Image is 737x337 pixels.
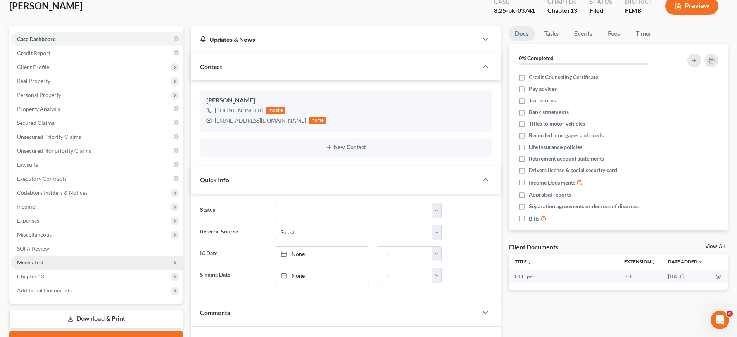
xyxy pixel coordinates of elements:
[215,107,263,114] div: [PHONE_NUMBER]
[17,36,56,42] span: Case Dashboard
[17,217,39,224] span: Expenses
[196,268,271,283] label: Signing Date
[11,242,183,256] a: SOFA Review
[196,225,271,240] label: Referral Source
[17,231,52,238] span: Miscellaneous
[200,63,222,70] span: Contact
[11,144,183,158] a: Unsecured Nonpriority Claims
[590,6,613,15] div: Filed
[529,155,604,162] span: Retirement account statements
[618,270,662,283] td: PDF
[529,97,556,104] span: Tax returns
[529,108,569,116] span: Bank statements
[17,64,49,70] span: Client Profile
[509,26,535,41] a: Docs
[529,73,598,81] span: Credit Counseling Certificate
[9,310,183,328] a: Download & Print
[275,247,369,261] a: None
[17,147,91,154] span: Unsecured Nonpriority Claims
[11,130,183,144] a: Unsecured Priority Claims
[17,133,81,140] span: Unsecured Priority Claims
[377,268,433,283] input: -- : --
[538,26,565,41] a: Tasks
[11,102,183,116] a: Property Analysis
[519,55,554,61] strong: 0% Completed
[377,247,433,261] input: -- : --
[11,46,183,60] a: Credit Report
[529,215,539,223] span: Bills
[529,120,585,128] span: Titles to motor vehicles
[196,246,271,262] label: IC Date
[17,175,67,182] span: Executory Contracts
[17,287,72,294] span: Additional Documents
[275,268,369,283] a: None
[568,26,599,41] a: Events
[705,244,725,249] a: View All
[651,260,656,264] i: unfold_more
[509,243,558,251] div: Client Documents
[200,35,468,43] div: Updates & News
[215,117,306,124] div: [EMAIL_ADDRESS][DOMAIN_NAME]
[200,309,230,316] span: Comments
[529,85,557,93] span: Pay advices
[17,203,35,210] span: Income
[17,92,61,98] span: Personal Property
[17,245,49,252] span: SOFA Review
[206,144,485,150] button: New Contact
[309,117,326,124] div: home
[494,6,535,15] div: 8:25-bk-03741
[529,202,639,210] span: Separation agreements or decrees of divorces
[662,270,709,283] td: [DATE]
[11,158,183,172] a: Lawsuits
[11,116,183,130] a: Secured Claims
[266,107,285,114] div: mobile
[529,191,571,199] span: Appraisal reports
[529,179,575,187] span: Income Documents
[196,203,271,218] label: Status
[17,161,38,168] span: Lawsuits
[509,270,618,283] td: CCC-pdf
[727,311,733,317] span: 4
[200,176,229,183] span: Quick Info
[17,105,60,112] span: Property Analysis
[668,259,703,264] a: Date Added expand_more
[11,32,183,46] a: Case Dashboard
[529,131,604,139] span: Recorded mortgages and deeds
[17,259,44,266] span: Means Test
[17,273,44,280] span: Chapter 13
[624,259,656,264] a: Extensionunfold_more
[11,172,183,186] a: Executory Contracts
[529,166,617,174] span: Drivers license & social security card
[625,6,653,15] div: FLMB
[547,6,577,15] div: Chapter
[711,311,729,329] iframe: Intercom live chat
[527,260,532,264] i: unfold_more
[698,260,703,264] i: expand_more
[630,26,658,41] a: Timer
[515,259,532,264] a: Titleunfold_more
[529,143,582,151] span: Life insurance policies
[570,7,577,14] span: 13
[17,78,50,84] span: Real Property
[17,189,88,196] span: Codebtors Insiders & Notices
[206,96,485,105] div: [PERSON_NAME]
[17,119,54,126] span: Secured Claims
[602,26,627,41] a: Fees
[17,50,50,56] span: Credit Report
